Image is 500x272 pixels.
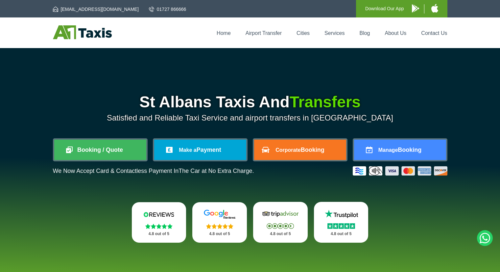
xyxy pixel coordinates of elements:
a: Google Stars 4.8 out of 5 [192,202,247,243]
a: [EMAIL_ADDRESS][DOMAIN_NAME] [53,6,139,13]
a: Booking / Quote [54,140,146,160]
a: Tripadvisor Stars 4.8 out of 5 [253,202,308,243]
img: A1 Taxis Android App [412,4,419,13]
img: Tripadvisor [261,209,300,219]
span: Manage [378,147,398,153]
p: 4.8 out of 5 [260,230,300,238]
p: Download Our App [365,5,404,13]
img: Reviews.io [139,209,179,219]
img: Stars [327,223,355,229]
span: Corporate [275,147,300,153]
span: Make a [179,147,196,153]
img: Trustpilot [321,209,361,219]
img: Google [200,209,239,219]
h1: St Albans Taxis And [53,94,447,110]
a: CorporateBooking [254,140,346,160]
a: Contact Us [421,30,447,36]
a: Trustpilot Stars 4.8 out of 5 [314,202,369,243]
a: Airport Transfer [246,30,282,36]
span: Transfers [290,93,361,111]
a: Cities [297,30,310,36]
a: Blog [359,30,370,36]
img: A1 Taxis St Albans LTD [53,25,112,39]
img: A1 Taxis iPhone App [431,4,438,13]
p: 4.8 out of 5 [139,230,179,238]
a: Reviews.io Stars 4.8 out of 5 [132,202,186,243]
a: 01727 866666 [149,6,186,13]
a: Make aPayment [154,140,246,160]
a: Services [324,30,345,36]
img: Stars [206,224,233,229]
a: About Us [385,30,407,36]
img: Stars [145,224,173,229]
p: 4.8 out of 5 [200,230,240,238]
span: The Car at No Extra Charge. [179,168,254,174]
p: Satisfied and Reliable Taxi Service and airport transfers in [GEOGRAPHIC_DATA] [53,113,447,122]
img: Credit And Debit Cards [353,166,447,176]
p: We Now Accept Card & Contactless Payment In [53,168,254,175]
p: 4.8 out of 5 [321,230,361,238]
a: ManageBooking [354,140,446,160]
img: Stars [267,223,294,229]
a: Home [217,30,231,36]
